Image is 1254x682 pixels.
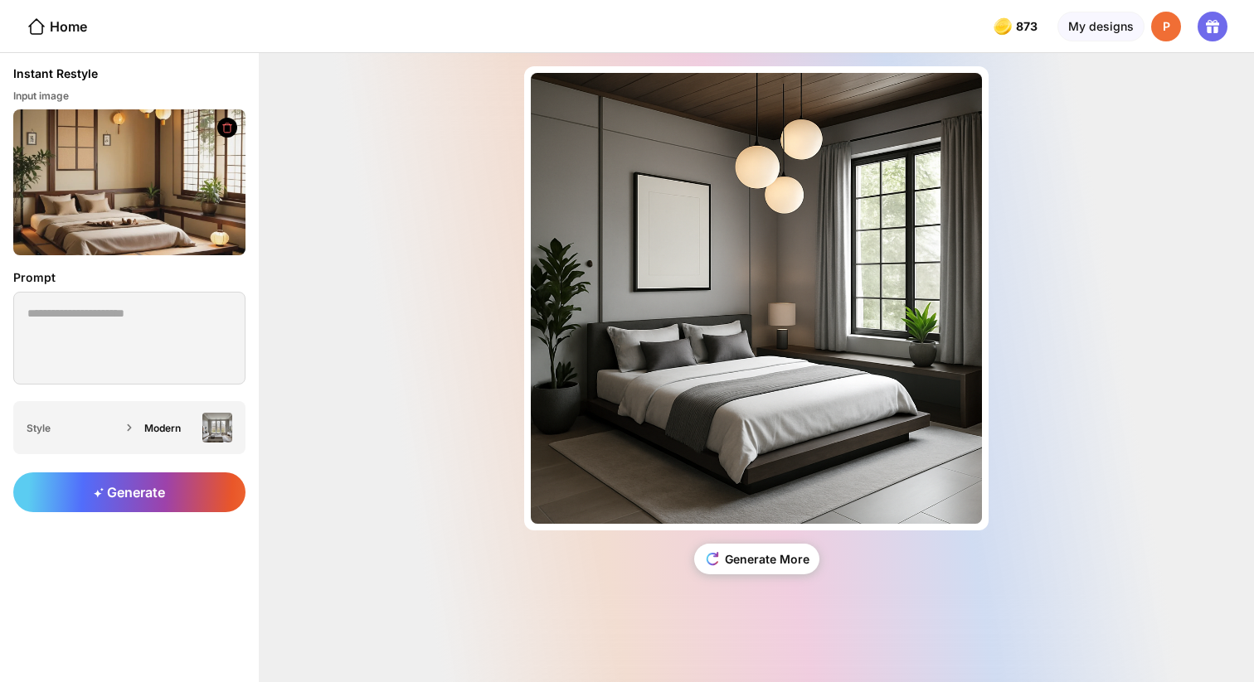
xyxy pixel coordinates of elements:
div: Instant Restyle [13,66,98,81]
div: P [1151,12,1181,41]
div: Prompt [13,268,245,287]
div: Home [27,17,87,36]
div: Style [27,422,121,434]
span: Generate [94,484,165,501]
div: Input image [13,89,245,103]
div: Modern [144,422,196,434]
div: Generate More [694,544,819,574]
span: 873 [1016,20,1041,33]
div: My designs [1057,12,1145,41]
